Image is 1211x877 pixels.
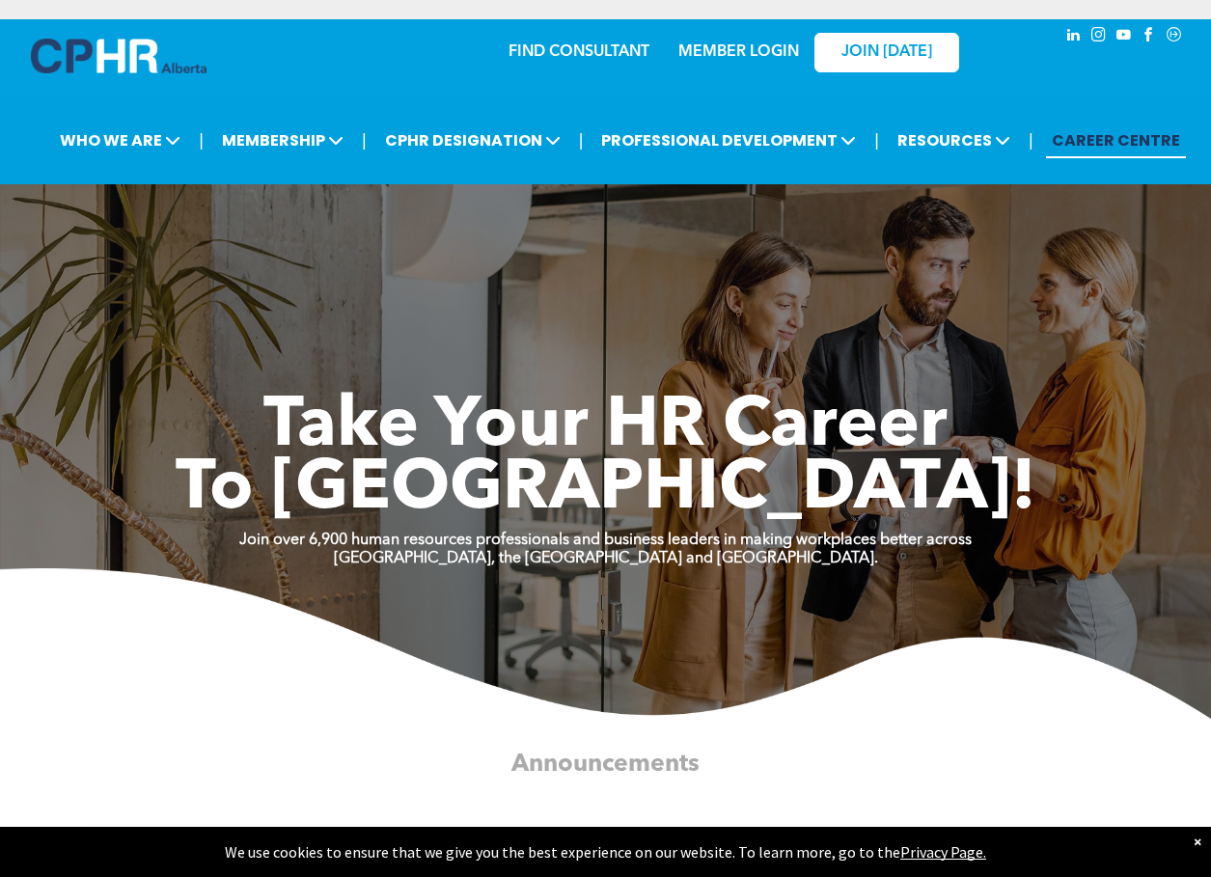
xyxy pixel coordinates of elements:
[1164,24,1185,50] a: Social network
[239,533,972,548] strong: Join over 6,900 human resources professionals and business leaders in making workplaces better ac...
[334,551,878,566] strong: [GEOGRAPHIC_DATA], the [GEOGRAPHIC_DATA] and [GEOGRAPHIC_DATA].
[362,121,367,160] li: |
[176,455,1036,525] span: To [GEOGRAPHIC_DATA]!
[1063,24,1085,50] a: linkedin
[379,123,566,158] span: CPHR DESIGNATION
[900,842,986,862] a: Privacy Page.
[511,753,699,777] span: Announcements
[874,121,879,160] li: |
[54,123,186,158] span: WHO WE ARE
[892,123,1016,158] span: RESOURCES
[841,43,932,62] span: JOIN [DATE]
[1029,121,1033,160] li: |
[1139,24,1160,50] a: facebook
[1088,24,1110,50] a: instagram
[678,44,799,60] a: MEMBER LOGIN
[1194,832,1201,851] div: Dismiss notification
[199,121,204,160] li: |
[509,44,649,60] a: FIND CONSULTANT
[814,33,959,72] a: JOIN [DATE]
[31,39,206,73] img: A blue and white logo for cp alberta
[1046,123,1186,158] a: CAREER CENTRE
[579,121,584,160] li: |
[1114,24,1135,50] a: youtube
[263,393,948,462] span: Take Your HR Career
[216,123,349,158] span: MEMBERSHIP
[595,123,862,158] span: PROFESSIONAL DEVELOPMENT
